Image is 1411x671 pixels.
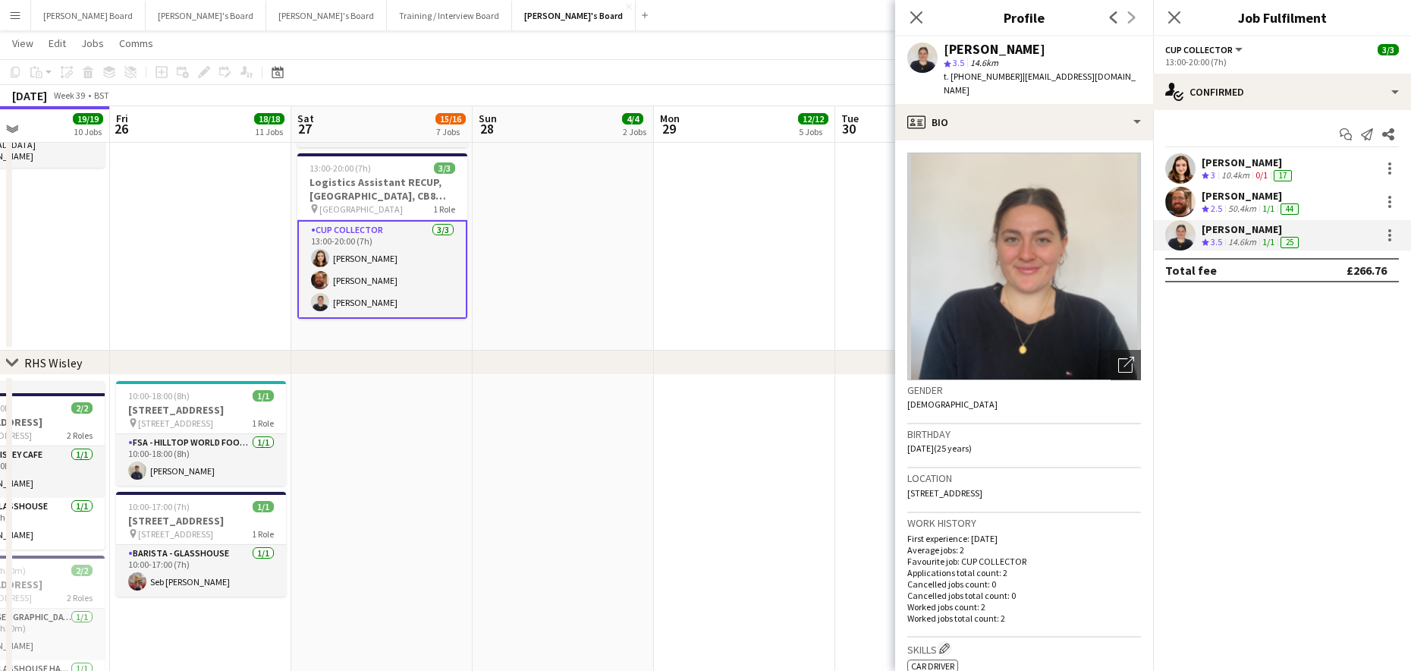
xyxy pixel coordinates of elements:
[253,501,274,512] span: 1/1
[297,175,467,203] h3: Logistics Assistant RECUP, [GEOGRAPHIC_DATA], CB8 0TF
[116,403,286,417] h3: [STREET_ADDRESS]
[944,71,1023,82] span: t. [PHONE_NUMBER]
[1165,44,1233,55] span: CUP COLLECTOR
[387,1,512,30] button: Training / Interview Board
[42,33,72,53] a: Edit
[1153,8,1411,27] h3: Job Fulfilment
[907,153,1141,380] img: Crew avatar or photo
[73,113,103,124] span: 19/19
[75,33,110,53] a: Jobs
[907,383,1141,397] h3: Gender
[319,203,403,215] span: [GEOGRAPHIC_DATA]
[1262,236,1274,247] app-skills-label: 1/1
[1347,263,1387,278] div: £266.76
[953,57,964,68] span: 3.5
[67,430,93,441] span: 2 Roles
[116,381,286,486] app-job-card: 10:00-18:00 (8h)1/1[STREET_ADDRESS] [STREET_ADDRESS]1 RoleFSA - Hilltop World Food Cafe1/110:00-1...
[49,36,66,50] span: Edit
[1281,237,1299,248] div: 25
[138,528,213,540] span: [STREET_ADDRESS]
[297,153,467,319] app-job-card: 13:00-20:00 (7h)3/3Logistics Assistant RECUP, [GEOGRAPHIC_DATA], CB8 0TF [GEOGRAPHIC_DATA]1 RoleC...
[116,545,286,597] app-card-role: Barista - Glasshouse1/110:00-17:00 (7h)Seb [PERSON_NAME]
[254,113,284,124] span: 18/18
[252,417,274,429] span: 1 Role
[907,590,1141,601] p: Cancelled jobs total count: 0
[1165,56,1399,68] div: 13:00-20:00 (7h)
[119,36,153,50] span: Comms
[907,533,1141,544] p: First experience: [DATE]
[1165,44,1245,55] button: CUP COLLECTOR
[295,120,314,137] span: 27
[297,112,314,125] span: Sat
[1378,44,1399,55] span: 3/3
[433,203,455,215] span: 1 Role
[116,112,128,125] span: Fri
[907,641,1141,657] h3: Skills
[512,1,636,30] button: [PERSON_NAME]'s Board
[944,71,1136,96] span: | [EMAIL_ADDRESS][DOMAIN_NAME]
[138,417,213,429] span: [STREET_ADDRESS]
[895,8,1153,27] h3: Profile
[24,355,82,370] div: RHS Wisley
[1202,189,1302,203] div: [PERSON_NAME]
[6,33,39,53] a: View
[1202,156,1295,169] div: [PERSON_NAME]
[435,113,466,124] span: 15/16
[1262,203,1274,214] app-skills-label: 1/1
[1274,170,1292,181] div: 17
[113,33,159,53] a: Comms
[907,613,1141,624] p: Worked jobs total count: 2
[434,162,455,174] span: 3/3
[1255,169,1268,181] app-skills-label: 0/1
[1211,236,1222,247] span: 3.5
[94,90,109,101] div: BST
[1211,203,1222,214] span: 2.5
[436,126,465,137] div: 7 Jobs
[907,578,1141,590] p: Cancelled jobs count: 0
[81,36,104,50] span: Jobs
[266,1,387,30] button: [PERSON_NAME]'s Board
[841,112,859,125] span: Tue
[907,443,972,454] span: [DATE] (25 years)
[12,36,33,50] span: View
[967,57,1001,68] span: 14.6km
[907,399,998,410] span: [DEMOGRAPHIC_DATA]
[71,565,93,576] span: 2/2
[1218,169,1252,182] div: 10.4km
[907,544,1141,556] p: Average jobs: 2
[1211,169,1215,181] span: 3
[799,126,828,137] div: 5 Jobs
[116,514,286,528] h3: [STREET_ADDRESS]
[907,487,982,499] span: [STREET_ADDRESS]
[31,1,146,30] button: [PERSON_NAME] Board
[71,402,93,414] span: 2/2
[798,113,828,124] span: 12/12
[1225,203,1259,216] div: 50.4km
[907,601,1141,613] p: Worked jobs count: 2
[50,90,88,101] span: Week 39
[623,126,646,137] div: 2 Jobs
[12,88,47,103] div: [DATE]
[1153,74,1411,110] div: Confirmed
[74,126,102,137] div: 10 Jobs
[1225,236,1259,249] div: 14.6km
[116,434,286,486] app-card-role: FSA - Hilltop World Food Cafe1/110:00-18:00 (8h)[PERSON_NAME]
[67,592,93,603] span: 2 Roles
[907,471,1141,485] h3: Location
[839,120,859,137] span: 30
[1111,350,1141,380] div: Open photos pop-in
[128,501,190,512] span: 10:00-17:00 (7h)
[658,120,680,137] span: 29
[128,390,190,402] span: 10:00-18:00 (8h)
[895,104,1153,140] div: Bio
[252,528,274,540] span: 1 Role
[907,567,1141,578] p: Applications total count: 2
[116,492,286,597] app-job-card: 10:00-17:00 (7h)1/1[STREET_ADDRESS] [STREET_ADDRESS]1 RoleBarista - Glasshouse1/110:00-17:00 (7h)...
[476,120,497,137] span: 28
[660,112,680,125] span: Mon
[907,427,1141,441] h3: Birthday
[1281,203,1299,215] div: 44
